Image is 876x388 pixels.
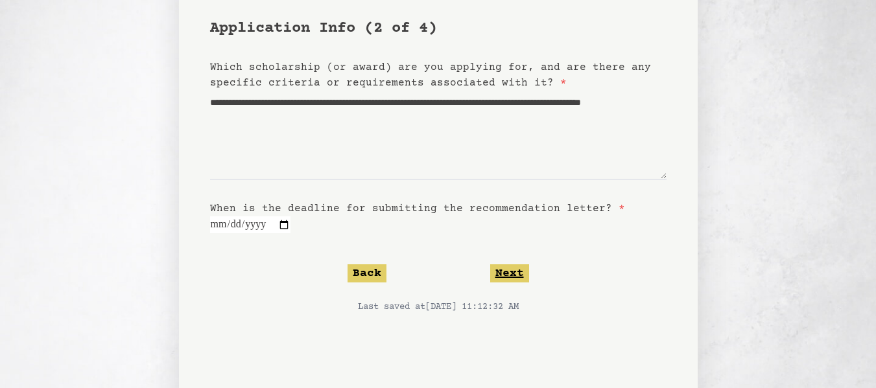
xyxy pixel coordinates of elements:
label: When is the deadline for submitting the recommendation letter? [210,203,625,214]
label: Which scholarship (or award) are you applying for, and are there any specific criteria or require... [210,62,651,89]
button: Back [348,264,386,282]
button: Next [490,264,529,282]
h1: Application Info (2 of 4) [210,18,667,39]
p: Last saved at [DATE] 11:12:32 AM [210,301,667,314]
